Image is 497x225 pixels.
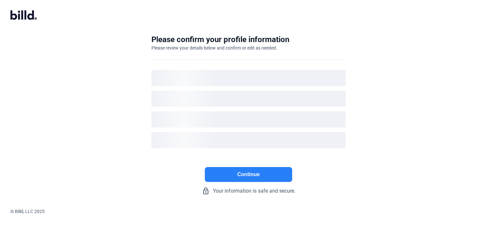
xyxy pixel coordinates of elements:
div: Please confirm your profile information [151,34,289,45]
div: loading [151,70,346,86]
div: © Billd, LLC 2025 [10,208,497,215]
div: Please review your details below and confirm or edit as needed. [151,45,277,51]
div: loading [151,91,346,107]
button: Continue [205,167,292,182]
div: Your information is safe and secure. [151,187,346,195]
div: loading [151,111,346,128]
mat-icon: lock_outline [202,187,210,195]
div: loading [151,132,346,148]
